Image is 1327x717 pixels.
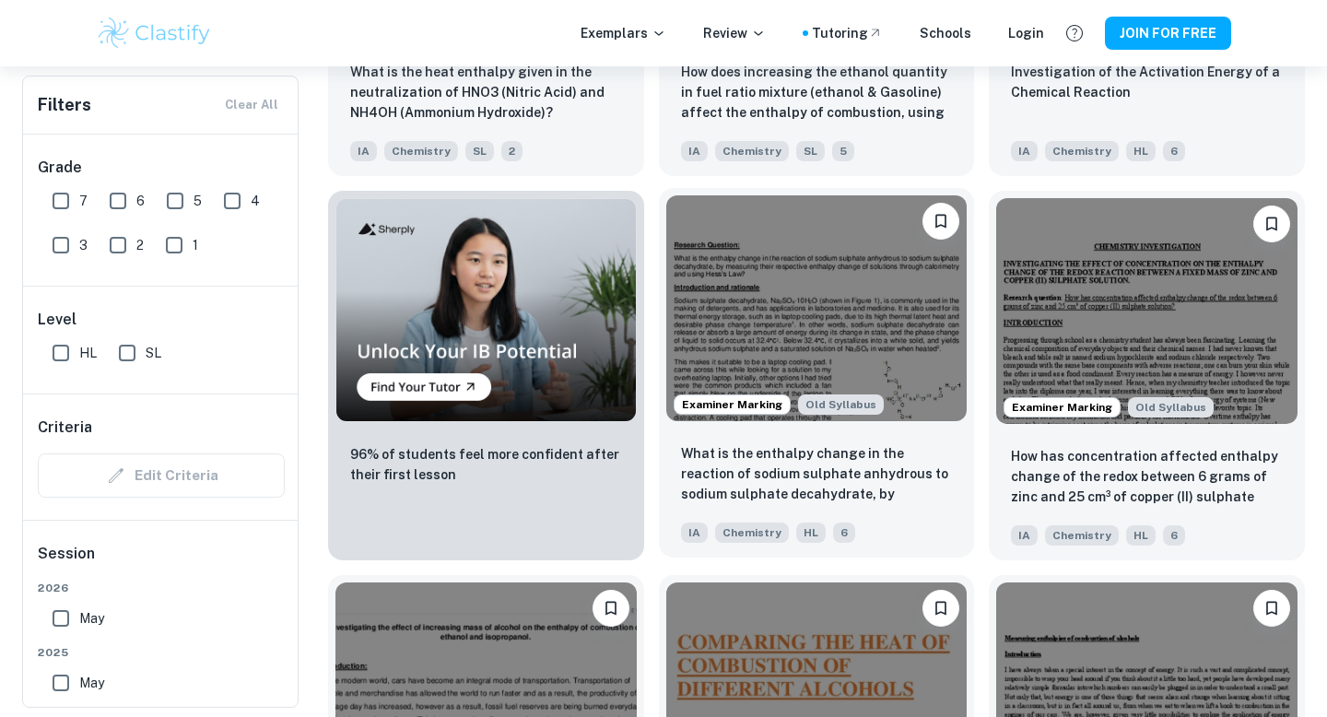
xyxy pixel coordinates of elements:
span: 1 [193,235,198,255]
h6: Grade [38,157,285,179]
span: 2026 [38,580,285,596]
button: Help and Feedback [1059,18,1090,49]
span: 6 [1163,525,1185,546]
span: HL [79,343,97,363]
div: Criteria filters are unavailable when searching by topic [38,453,285,498]
button: Please log in to bookmark exemplars [922,590,959,627]
p: What is the enthalpy change in the reaction of sodium sulphate anhydrous to sodium sulphate decah... [681,443,953,506]
button: Please log in to bookmark exemplars [1253,590,1290,627]
button: Please log in to bookmark exemplars [1253,206,1290,242]
span: 6 [136,191,145,211]
a: Login [1008,23,1044,43]
p: How has concentration affected enthalpy change of the redox between 6 grams of zinc and 25 cm³ of... [1011,446,1283,509]
span: IA [1011,141,1038,161]
span: Chemistry [1045,525,1119,546]
span: IA [350,141,377,161]
span: 2025 [38,644,285,661]
span: Chemistry [384,141,458,161]
p: Exemplars [581,23,666,43]
p: Review [703,23,766,43]
h6: Filters [38,92,91,118]
span: SL [796,141,825,161]
span: 2 [501,141,523,161]
button: Please log in to bookmark exemplars [593,590,629,627]
span: Examiner Marking [1004,399,1120,416]
span: Examiner Marking [675,396,790,413]
button: JOIN FOR FREE [1105,17,1231,50]
span: 3 [79,235,88,255]
span: SL [465,141,494,161]
div: Starting from the May 2025 session, the Chemistry IA requirements have changed. It's OK to refer ... [798,394,884,415]
span: 2 [136,235,144,255]
span: 7 [79,191,88,211]
img: Clastify logo [96,15,213,52]
span: SL [146,343,161,363]
h6: Criteria [38,417,92,439]
p: What is the heat enthalpy given in the neutralization of HNO3 (Nitric Acid) and NH4OH (Ammonium H... [350,62,622,123]
span: HL [796,523,826,543]
span: Old Syllabus [798,394,884,415]
span: May [79,608,104,629]
span: IA [681,141,708,161]
span: HL [1126,141,1156,161]
img: Chemistry IA example thumbnail: What is the enthalpy change in the react [666,195,968,421]
h6: Session [38,543,285,580]
a: Examiner MarkingStarting from the May 2025 session, the Chemistry IA requirements have changed. I... [659,191,975,560]
span: 5 [194,191,202,211]
span: IA [681,523,708,543]
a: Tutoring [812,23,883,43]
a: Thumbnail96% of students feel more confident after their first lesson [328,191,644,560]
img: Thumbnail [335,198,637,422]
span: Old Syllabus [1128,397,1214,417]
button: Please log in to bookmark exemplars [922,203,959,240]
span: Chemistry [715,141,789,161]
span: Chemistry [715,523,789,543]
span: 6 [833,523,855,543]
span: 6 [1163,141,1185,161]
span: May [79,673,104,693]
span: HL [1126,525,1156,546]
span: Chemistry [1045,141,1119,161]
a: Examiner MarkingStarting from the May 2025 session, the Chemistry IA requirements have changed. I... [989,191,1305,560]
h6: Level [38,309,285,331]
p: Investigation of the Activation Energy of a Chemical Reaction [1011,62,1283,102]
span: 5 [832,141,854,161]
a: Schools [920,23,971,43]
span: IA [1011,525,1038,546]
span: 4 [251,191,260,211]
p: How does increasing the ethanol quantity in fuel ratio mixture (ethanol & Gasoline) affect the en... [681,62,953,124]
p: 96% of students feel more confident after their first lesson [350,444,622,485]
div: Starting from the May 2025 session, the Chemistry IA requirements have changed. It's OK to refer ... [1128,397,1214,417]
img: Chemistry IA example thumbnail: How has concentration affected enthalpy [996,198,1298,424]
